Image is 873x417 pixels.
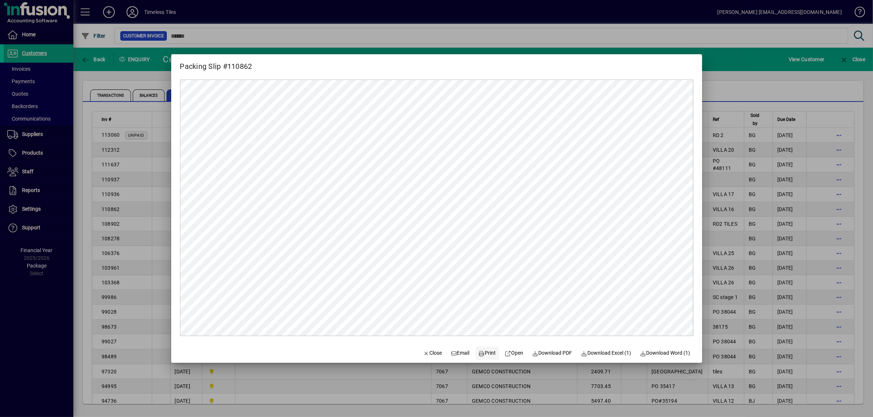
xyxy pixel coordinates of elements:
span: Close [423,349,442,357]
a: Open [502,347,527,360]
span: Download Word (1) [640,349,690,357]
a: Download PDF [529,347,575,360]
h2: Packing Slip #110862 [171,54,261,72]
button: Download Word (1) [637,347,693,360]
span: Download PDF [532,349,572,357]
button: Print [476,347,499,360]
span: Download Excel (1) [581,349,631,357]
button: Close [420,347,445,360]
button: Download Excel (1) [578,347,634,360]
button: Email [448,347,473,360]
span: Open [505,349,524,357]
span: Print [478,349,496,357]
span: Email [451,349,470,357]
